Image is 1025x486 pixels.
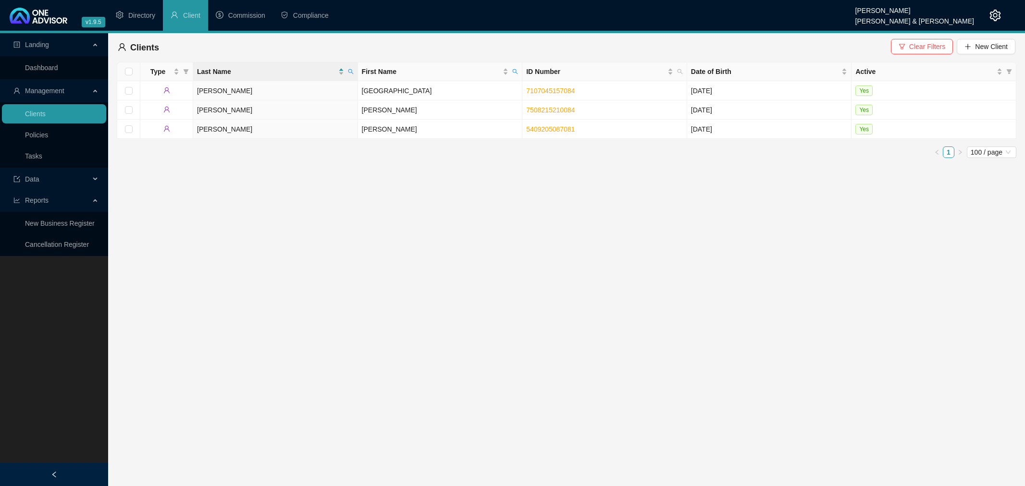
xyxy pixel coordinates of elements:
[25,41,49,49] span: Landing
[25,196,49,204] span: Reports
[128,12,155,19] span: Directory
[943,147,954,158] a: 1
[522,62,687,81] th: ID Number
[677,69,683,74] span: search
[954,146,966,158] li: Next Page
[293,12,329,19] span: Compliance
[855,13,974,24] div: [PERSON_NAME] & [PERSON_NAME]
[358,120,523,139] td: [PERSON_NAME]
[116,11,123,19] span: setting
[852,62,1016,81] th: Active
[931,146,943,158] li: Previous Page
[687,81,852,100] td: [DATE]
[181,64,191,79] span: filter
[1004,64,1014,79] span: filter
[346,64,356,79] span: search
[163,125,170,132] span: user
[216,11,223,19] span: dollar
[899,43,905,50] span: filter
[25,219,95,227] a: New Business Register
[163,87,170,94] span: user
[855,105,873,115] span: Yes
[687,62,852,81] th: Date of Birth
[348,69,354,74] span: search
[975,41,1008,52] span: New Client
[183,12,200,19] span: Client
[25,110,46,118] a: Clients
[967,146,1016,158] div: Page Size
[25,64,58,72] a: Dashboard
[25,87,64,95] span: Management
[855,85,873,96] span: Yes
[13,41,20,48] span: profile
[526,87,575,95] a: 7107045157084
[281,11,288,19] span: safety
[10,8,67,24] img: 2df55531c6924b55f21c4cf5d4484680-logo-light.svg
[144,66,172,77] span: Type
[855,124,873,134] span: Yes
[909,41,945,52] span: Clear Filters
[25,131,48,139] a: Policies
[971,147,1013,158] span: 100 / page
[25,241,89,248] a: Cancellation Register
[1006,69,1012,74] span: filter
[183,69,189,74] span: filter
[358,81,523,100] td: [GEOGRAPHIC_DATA]
[82,17,105,27] span: v1.9.5
[193,81,358,100] td: [PERSON_NAME]
[13,197,20,204] span: line-chart
[25,175,39,183] span: Data
[362,66,501,77] span: First Name
[51,471,58,478] span: left
[526,106,575,114] a: 7508215210084
[855,2,974,13] div: [PERSON_NAME]
[957,149,963,155] span: right
[855,66,995,77] span: Active
[197,66,336,77] span: Last Name
[687,120,852,139] td: [DATE]
[989,10,1001,21] span: setting
[358,100,523,120] td: [PERSON_NAME]
[526,125,575,133] a: 5409205087081
[130,43,159,52] span: Clients
[957,39,1015,54] button: New Client
[526,66,666,77] span: ID Number
[891,39,953,54] button: Clear Filters
[943,146,954,158] li: 1
[171,11,178,19] span: user
[193,120,358,139] td: [PERSON_NAME]
[140,62,193,81] th: Type
[13,176,20,182] span: import
[193,100,358,120] td: [PERSON_NAME]
[25,152,42,160] a: Tasks
[358,62,523,81] th: First Name
[931,146,943,158] button: left
[118,43,126,51] span: user
[163,106,170,113] span: user
[954,146,966,158] button: right
[228,12,265,19] span: Commission
[964,43,971,50] span: plus
[675,64,685,79] span: search
[934,149,940,155] span: left
[687,100,852,120] td: [DATE]
[691,66,840,77] span: Date of Birth
[13,87,20,94] span: user
[510,64,520,79] span: search
[512,69,518,74] span: search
